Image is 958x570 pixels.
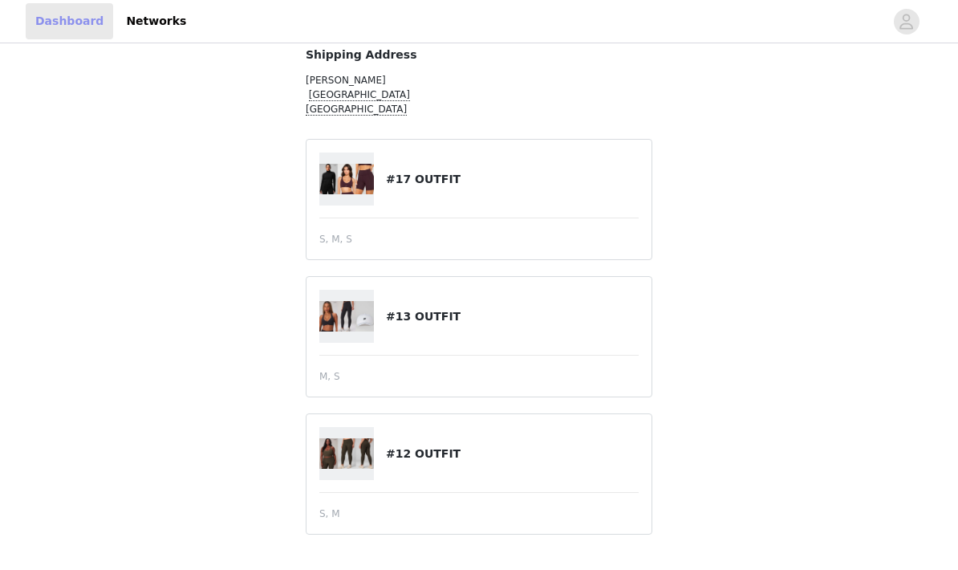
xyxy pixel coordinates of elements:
[386,308,639,325] h4: #13 OUTFIT
[319,507,340,521] span: S, M
[319,164,374,194] img: #17 OUTFIT
[319,301,374,331] img: #13 OUTFIT
[319,369,340,384] span: M, S
[319,438,374,469] img: #12 OUTFIT
[26,3,113,39] a: Dashboard
[386,171,639,188] h4: #17 OUTFIT
[306,47,566,63] h4: Shipping Address
[306,73,566,116] p: [PERSON_NAME]
[116,3,196,39] a: Networks
[319,232,352,246] span: S, M, S
[899,9,914,35] div: avatar
[386,446,639,462] h4: #12 OUTFIT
